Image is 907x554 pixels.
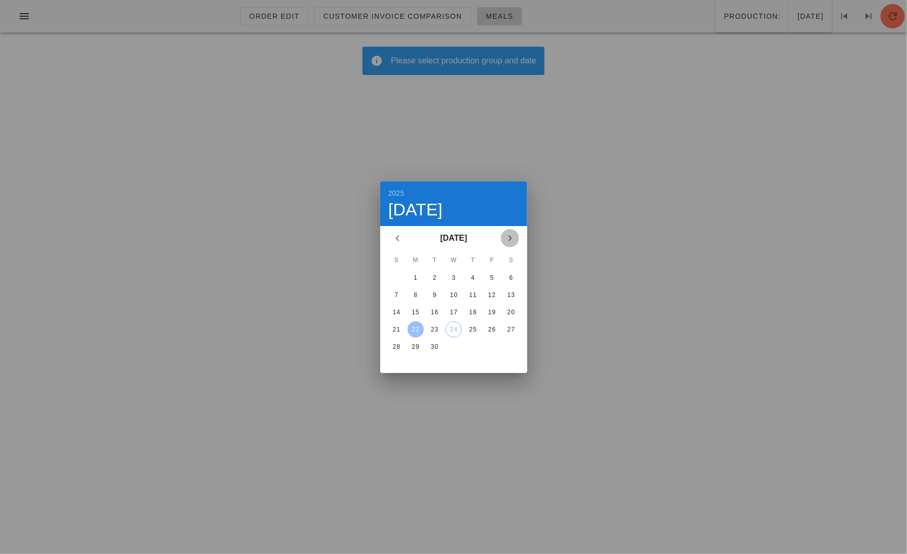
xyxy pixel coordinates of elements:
[484,326,500,333] div: 26
[388,229,407,247] button: Previous month
[484,274,500,281] div: 5
[426,291,443,299] div: 9
[407,274,423,281] div: 1
[388,309,404,316] div: 14
[445,251,463,269] th: W
[426,270,443,286] button: 2
[503,291,519,299] div: 13
[407,326,423,333] div: 22
[426,321,443,338] button: 23
[426,343,443,350] div: 30
[484,304,500,320] button: 19
[503,309,519,316] div: 20
[388,326,404,333] div: 21
[464,326,481,333] div: 25
[388,339,404,355] button: 28
[446,326,461,333] div: 24
[445,274,461,281] div: 3
[407,321,423,338] button: 22
[445,270,461,286] button: 3
[483,251,501,269] th: F
[388,291,404,299] div: 7
[503,304,519,320] button: 20
[445,291,461,299] div: 10
[484,270,500,286] button: 5
[388,304,404,320] button: 14
[407,304,423,320] button: 15
[464,304,481,320] button: 18
[388,343,404,350] div: 28
[426,274,443,281] div: 2
[426,326,443,333] div: 23
[407,309,423,316] div: 15
[445,304,461,320] button: 17
[407,339,423,355] button: 29
[426,287,443,303] button: 9
[464,287,481,303] button: 11
[464,309,481,316] div: 18
[503,274,519,281] div: 6
[407,287,423,303] button: 8
[503,326,519,333] div: 27
[426,309,443,316] div: 16
[426,304,443,320] button: 16
[436,228,471,248] button: [DATE]
[464,270,481,286] button: 4
[463,251,482,269] th: T
[484,309,500,316] div: 19
[484,287,500,303] button: 12
[387,251,406,269] th: S
[407,270,423,286] button: 1
[406,251,424,269] th: M
[464,291,481,299] div: 11
[464,274,481,281] div: 4
[484,321,500,338] button: 26
[501,229,519,247] button: Next month
[503,321,519,338] button: 27
[445,321,461,338] button: 24
[407,291,423,299] div: 8
[388,287,404,303] button: 7
[388,190,519,197] div: 2025
[407,343,423,350] div: 29
[484,291,500,299] div: 12
[445,309,461,316] div: 17
[425,251,444,269] th: T
[445,287,461,303] button: 10
[464,321,481,338] button: 25
[426,339,443,355] button: 30
[502,251,520,269] th: S
[388,201,519,218] div: [DATE]
[503,287,519,303] button: 13
[503,270,519,286] button: 6
[388,321,404,338] button: 21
